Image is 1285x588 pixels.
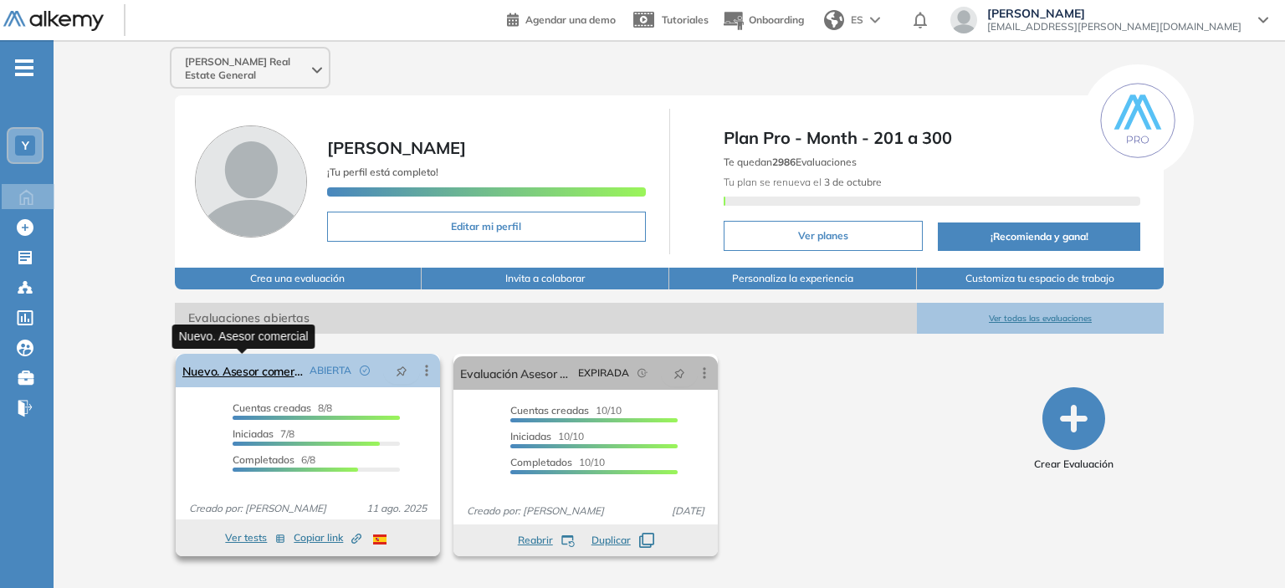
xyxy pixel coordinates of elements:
span: [DATE] [665,504,711,519]
span: Te quedan Evaluaciones [724,156,857,168]
span: Iniciadas [510,430,551,442]
span: ABIERTA [310,363,351,378]
button: Copiar link [294,528,361,548]
span: Duplicar [591,533,631,548]
span: 11 ago. 2025 [360,501,433,516]
span: Reabrir [518,533,553,548]
span: Plan Pro - Month - 201 a 300 [724,125,1141,151]
button: Ver planes [724,221,924,251]
span: Tutoriales [662,13,709,26]
span: check-circle [360,366,370,376]
span: field-time [637,368,648,378]
span: Cuentas creadas [233,401,311,414]
a: Agendar una demo [507,8,616,28]
button: Customiza tu espacio de trabajo [917,268,1165,289]
button: Crea una evaluación [175,268,422,289]
div: Widget de chat [1201,508,1285,588]
span: [EMAIL_ADDRESS][PERSON_NAME][DOMAIN_NAME] [987,20,1241,33]
span: [PERSON_NAME] Real Estate General [185,55,309,82]
span: Completados [233,453,294,466]
button: Crear Evaluación [1034,387,1113,472]
button: ¡Recomienda y gana! [938,222,1140,251]
span: Cuentas creadas [510,404,589,417]
span: pushpin [396,364,407,377]
span: [PERSON_NAME] [987,7,1241,20]
span: Completados [510,456,572,468]
button: Ver todas las evaluaciones [917,303,1165,334]
span: 10/10 [510,430,584,442]
span: Creado por: [PERSON_NAME] [460,504,611,519]
span: Creado por: [PERSON_NAME] [182,501,333,516]
span: Iniciadas [233,427,274,440]
span: Tu plan se renueva el [724,176,882,188]
button: pushpin [383,357,420,384]
iframe: Chat Widget [1201,508,1285,588]
img: arrow [870,17,880,23]
span: EXPIRADA [578,366,629,381]
span: Y [22,139,29,152]
button: Editar mi perfil [327,212,646,242]
span: 10/10 [510,456,605,468]
span: 6/8 [233,453,315,466]
img: ESP [373,534,387,545]
img: Logo [3,11,104,32]
span: Onboarding [749,13,804,26]
img: world [824,10,844,30]
span: Copiar link [294,530,361,545]
span: ¡Tu perfil está completo! [327,166,438,178]
span: 7/8 [233,427,294,440]
button: Personaliza la experiencia [669,268,917,289]
span: 10/10 [510,404,622,417]
span: 8/8 [233,401,332,414]
span: Evaluaciones abiertas [175,303,917,334]
div: Nuevo. Asesor comercial [172,325,315,349]
button: Duplicar [591,533,654,548]
i: - [15,66,33,69]
button: Reabrir [518,533,575,548]
span: pushpin [673,366,685,380]
b: 3 de octubre [822,176,882,188]
button: Invita a colaborar [422,268,669,289]
img: Foto de perfil [195,125,307,238]
b: 2986 [772,156,796,168]
button: pushpin [661,360,698,386]
button: Ver tests [225,528,285,548]
span: Agendar una demo [525,13,616,26]
a: Evaluación Asesor Comercial [460,356,571,390]
button: Onboarding [722,3,804,38]
span: [PERSON_NAME] [327,137,466,158]
a: Nuevo. Asesor comercial [182,354,303,387]
span: Crear Evaluación [1034,457,1113,472]
span: ES [851,13,863,28]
